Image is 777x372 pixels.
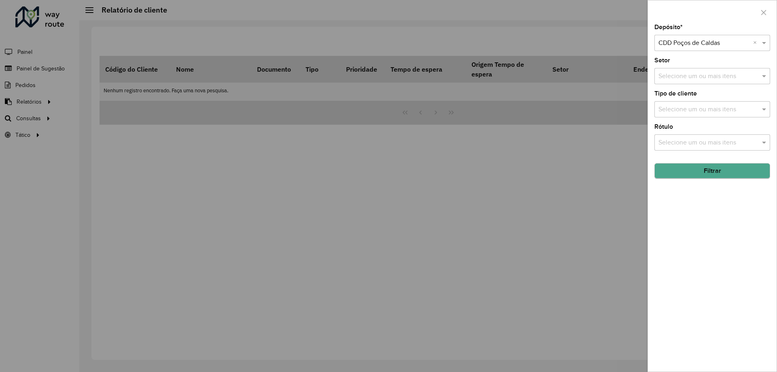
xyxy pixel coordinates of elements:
[753,38,760,48] span: Clear all
[654,89,697,98] label: Tipo de cliente
[654,122,673,132] label: Rótulo
[654,22,683,32] label: Depósito
[654,55,670,65] label: Setor
[654,163,770,179] button: Filtrar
